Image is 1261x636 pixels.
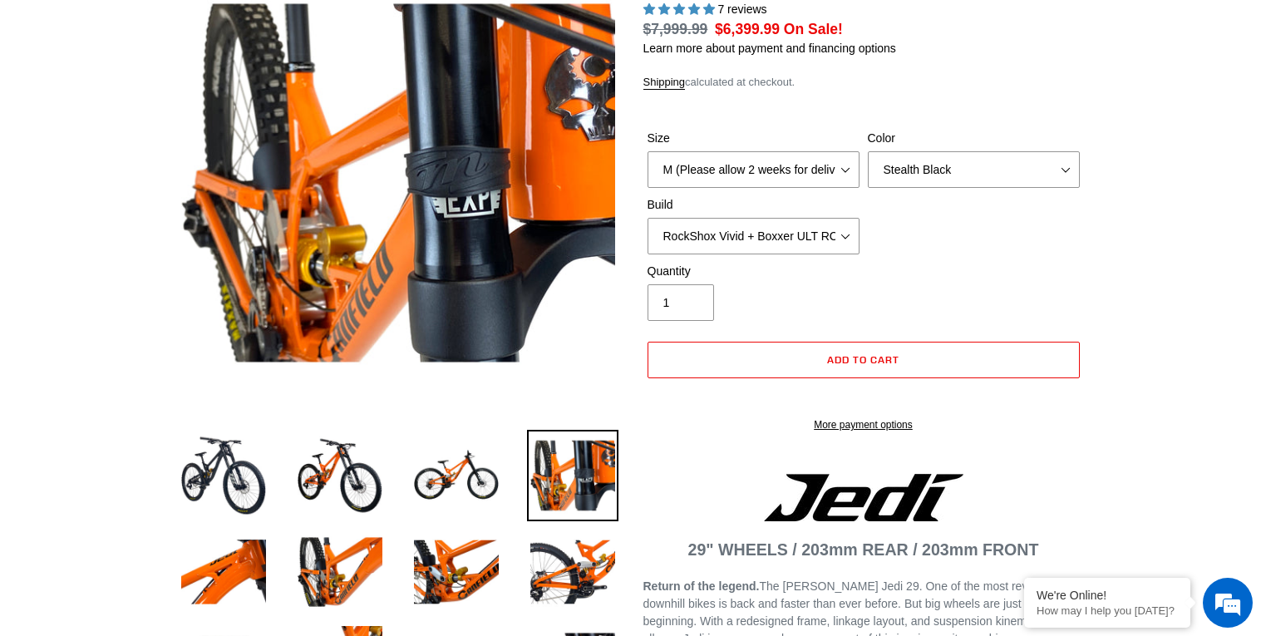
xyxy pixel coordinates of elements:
div: Minimize live chat window [273,8,313,48]
label: Build [648,196,860,214]
img: Load image into Gallery viewer, JEDI 29 - Complete Bike [411,526,502,618]
img: Load image into Gallery viewer, JEDI 29 - Complete Bike [178,430,269,521]
s: $7,999.99 [643,21,708,37]
span: 7 reviews [717,2,766,16]
label: Quantity [648,263,860,280]
div: We're Online! [1037,589,1178,602]
img: Load image into Gallery viewer, JEDI 29 - Complete Bike [294,430,386,521]
strong: 29" WHEELS / 203mm REAR / 203mm FRONT [688,540,1039,559]
p: How may I help you today? [1037,604,1178,617]
div: Navigation go back [18,91,43,116]
img: Load image into Gallery viewer, JEDI 29 - Complete Bike [527,430,618,521]
span: Add to cart [827,353,899,366]
strong: Return of the legend. [643,579,760,593]
textarea: Type your message and hit 'Enter' [8,454,317,512]
span: $6,399.99 [715,21,780,37]
a: More payment options [648,417,1080,432]
img: Jedi Logo [764,474,963,521]
div: Chat with us now [111,93,304,115]
img: Load image into Gallery viewer, JEDI 29 - Complete Bike [294,526,386,618]
label: Color [868,130,1080,147]
span: 5.00 stars [643,2,718,16]
img: Load image into Gallery viewer, JEDI 29 - Complete Bike [411,430,502,521]
img: d_696896380_company_1647369064580_696896380 [53,83,95,125]
button: Add to cart [648,342,1080,378]
span: We're online! [96,210,229,377]
a: Shipping [643,76,686,90]
span: On Sale! [784,18,843,40]
div: calculated at checkout. [643,74,1084,91]
img: Load image into Gallery viewer, JEDI 29 - Complete Bike [178,526,269,618]
img: Load image into Gallery viewer, JEDI 29 - Complete Bike [527,526,618,618]
a: Learn more about payment and financing options [643,42,896,55]
label: Size [648,130,860,147]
